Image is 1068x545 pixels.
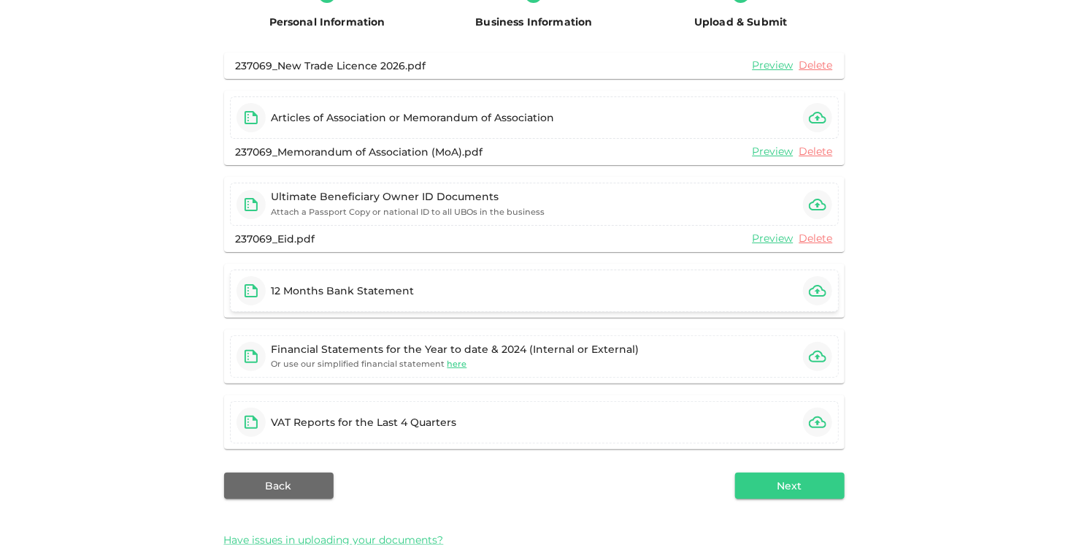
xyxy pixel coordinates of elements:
[272,357,467,371] small: Or use our simplified financial statement
[236,58,426,73] div: 237069_New Trade Licence 2026.pdf
[272,189,545,204] div: Ultimate Beneficiary Owner ID Documents
[236,145,483,159] div: 237069_Memorandum of Association (MoA).pdf
[272,415,457,430] div: VAT Reports for the Last 4 Quarters
[735,473,845,499] button: Next
[799,232,833,245] a: Delete
[269,15,385,28] span: Personal Information
[753,232,794,245] a: Preview
[753,58,794,72] a: Preview
[272,283,415,298] div: 12 Months Bank Statement
[799,58,833,72] a: Delete
[447,359,467,369] span: here
[272,207,545,217] small: Attach a Passport Copy or national ID to all UBOs in the business
[799,145,833,159] a: Delete
[475,15,592,28] span: Business Information
[272,342,639,357] div: Financial Statements for the Year to date & 2024 (Internal or External)
[224,473,334,499] button: Back
[753,145,794,159] a: Preview
[694,15,787,28] span: Upload & Submit
[236,232,315,246] div: 237069_Eid.pdf
[272,110,555,125] div: Articles of Association or Memorandum of Association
